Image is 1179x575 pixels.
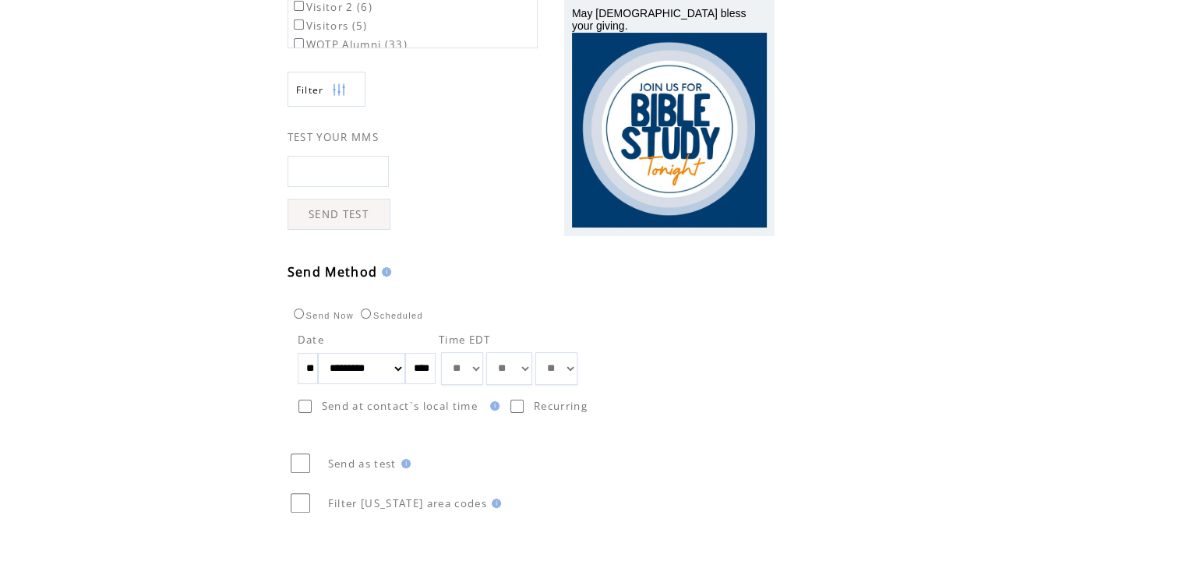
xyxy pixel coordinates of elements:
[361,309,371,319] input: Scheduled
[294,1,304,11] input: Visitor 2 (6)
[534,399,588,413] span: Recurring
[296,83,324,97] span: Show filters
[357,311,423,320] label: Scheduled
[439,333,491,347] span: Time EDT
[288,199,390,230] a: SEND TEST
[487,499,501,508] img: help.gif
[328,496,487,510] span: Filter [US_STATE] area codes
[290,311,354,320] label: Send Now
[294,309,304,319] input: Send Now
[288,130,379,144] span: TEST YOUR MMS
[298,333,324,347] span: Date
[291,37,408,51] label: WOTP Alumni (33)
[485,401,499,411] img: help.gif
[377,267,391,277] img: help.gif
[322,399,478,413] span: Send at contact`s local time
[288,263,378,280] span: Send Method
[294,19,304,30] input: Visitors (5)
[397,459,411,468] img: help.gif
[332,72,346,108] img: filters.png
[291,19,368,33] label: Visitors (5)
[294,38,304,48] input: WOTP Alumni (33)
[288,72,365,107] a: Filter
[328,457,397,471] span: Send as test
